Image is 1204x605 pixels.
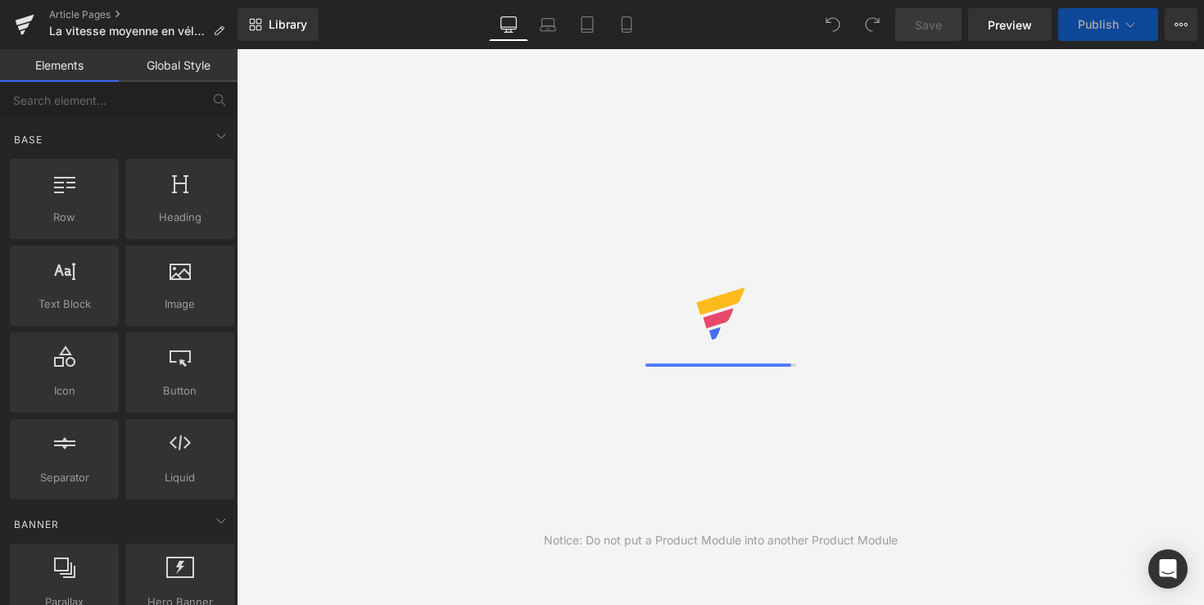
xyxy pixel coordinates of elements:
a: Mobile [607,8,646,41]
button: Redo [856,8,889,41]
span: Publish [1078,18,1119,31]
a: Article Pages [49,8,238,21]
button: More [1165,8,1197,41]
span: Preview [988,16,1032,34]
span: Button [130,382,229,400]
span: Save [915,16,942,34]
a: Desktop [489,8,528,41]
span: Base [12,132,44,147]
a: Global Style [119,49,238,82]
a: Tablet [568,8,607,41]
span: Icon [15,382,114,400]
span: Row [15,209,114,226]
a: New Library [238,8,319,41]
button: Publish [1058,8,1158,41]
span: Text Block [15,296,114,313]
span: Separator [15,469,114,486]
a: Preview [968,8,1052,41]
span: Banner [12,517,61,532]
span: Liquid [130,469,229,486]
span: Image [130,296,229,313]
a: Laptop [528,8,568,41]
span: Library [269,17,307,32]
div: Open Intercom Messenger [1148,549,1188,589]
span: Heading [130,209,229,226]
span: La vitesse moyenne en vélo : comment aller plus vite ? [49,25,206,38]
div: Notice: Do not put a Product Module into another Product Module [544,531,898,549]
button: Undo [817,8,849,41]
